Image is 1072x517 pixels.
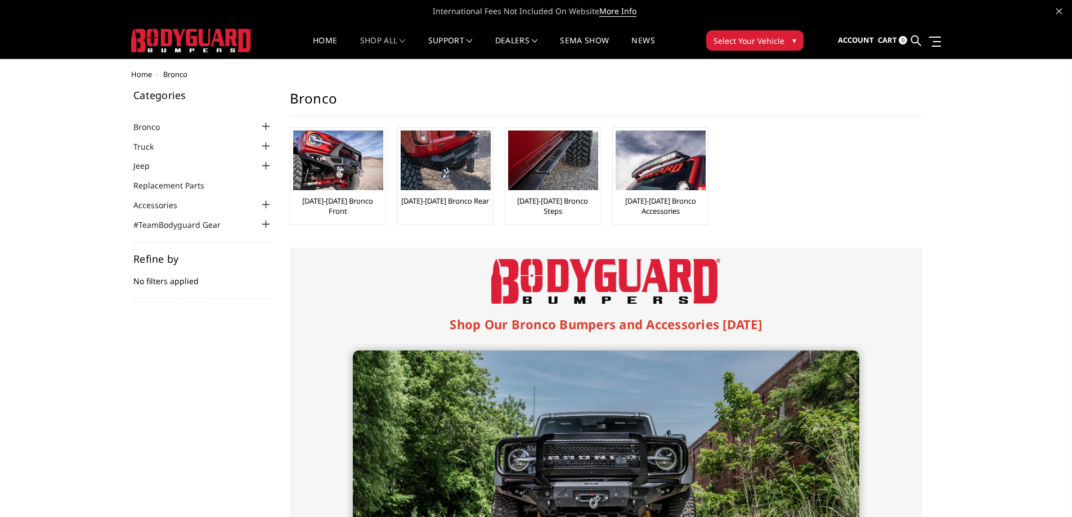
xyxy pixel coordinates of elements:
[133,179,218,191] a: Replacement Parts
[133,121,174,133] a: Bronco
[293,196,383,216] a: [DATE]-[DATE] Bronco Front
[706,30,804,51] button: Select Your Vehicle
[491,259,720,304] img: Bodyguard Bumpers Logo
[560,37,609,59] a: SEMA Show
[133,199,191,211] a: Accessories
[508,196,598,216] a: [DATE]-[DATE] Bronco Steps
[714,35,784,47] span: Select Your Vehicle
[631,37,654,59] a: News
[131,29,252,52] img: BODYGUARD BUMPERS
[133,90,273,100] h5: Categories
[133,141,168,152] a: Truck
[133,160,164,172] a: Jeep
[838,25,874,56] a: Account
[899,36,907,44] span: 0
[131,69,152,79] a: Home
[313,37,337,59] a: Home
[133,254,273,299] div: No filters applied
[599,6,636,17] a: More Info
[163,69,187,79] span: Bronco
[133,219,235,231] a: #TeamBodyguard Gear
[290,90,922,116] h1: Bronco
[616,196,705,216] a: [DATE]-[DATE] Bronco Accessories
[878,35,897,45] span: Cart
[428,37,473,59] a: Support
[878,25,907,56] a: Cart 0
[360,37,406,59] a: shop all
[401,196,489,206] a: [DATE]-[DATE] Bronco Rear
[133,254,273,264] h5: Refine by
[495,37,538,59] a: Dealers
[792,34,796,46] span: ▾
[838,35,874,45] span: Account
[353,315,859,334] h1: Shop Our Bronco Bumpers and Accessories [DATE]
